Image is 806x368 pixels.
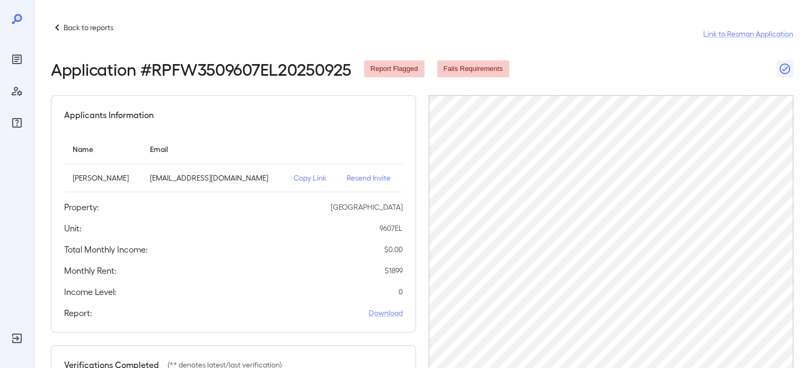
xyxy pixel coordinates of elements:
[364,64,424,74] span: Report Flagged
[8,83,25,100] div: Manage Users
[64,134,403,192] table: simple table
[64,222,82,235] h5: Unit:
[8,51,25,68] div: Reports
[64,109,154,121] h5: Applicants Information
[398,286,403,297] p: 0
[64,134,141,164] th: Name
[347,173,394,183] p: Resend Invite
[384,244,403,255] p: $ 0.00
[776,60,793,77] button: Close Report
[141,134,285,164] th: Email
[64,243,148,256] h5: Total Monthly Income:
[369,308,403,318] a: Download
[8,114,25,131] div: FAQ
[385,265,403,276] p: $ 1899
[64,201,99,213] h5: Property:
[51,59,351,78] h2: Application # RPFW3509607EL20250925
[150,173,276,183] p: [EMAIL_ADDRESS][DOMAIN_NAME]
[379,223,403,234] p: 9607EL
[64,307,92,319] h5: Report:
[703,29,793,39] a: Link to Resman Application
[331,202,403,212] p: [GEOGRAPHIC_DATA]
[64,285,117,298] h5: Income Level:
[64,264,117,277] h5: Monthly Rent:
[294,173,330,183] p: Copy Link
[8,330,25,347] div: Log Out
[73,173,133,183] p: [PERSON_NAME]
[64,22,113,33] p: Back to reports
[437,64,509,74] span: Fails Requirements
